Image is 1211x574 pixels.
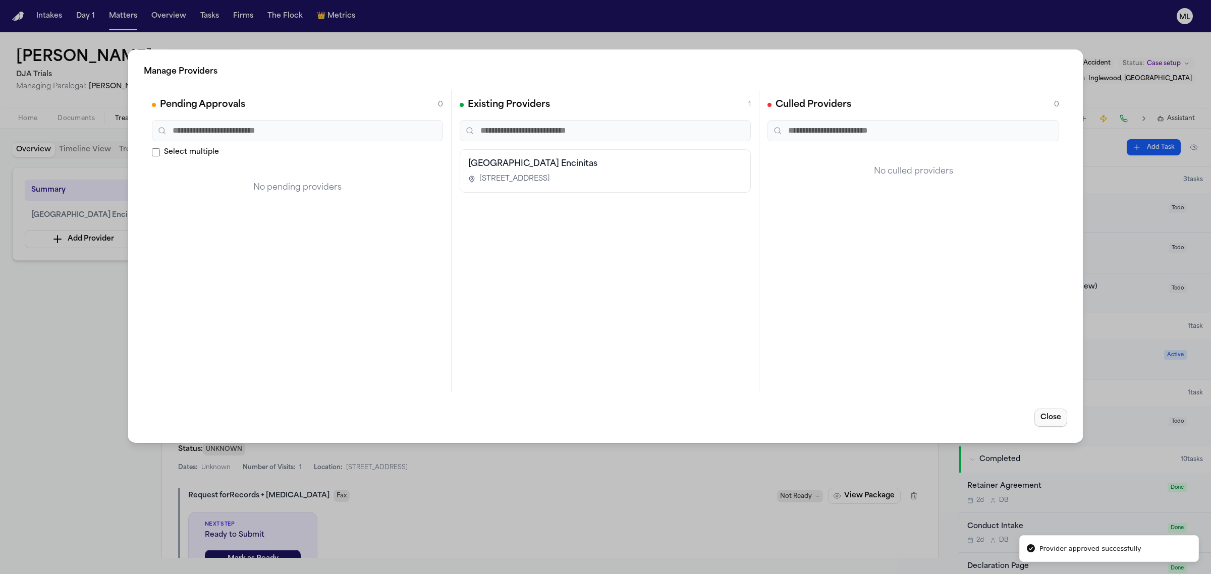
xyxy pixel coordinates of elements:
h3: [GEOGRAPHIC_DATA] Encinitas [468,158,742,170]
button: Close [1034,409,1067,427]
span: [STREET_ADDRESS] [479,174,550,184]
h2: Manage Providers [144,66,1067,78]
h2: Existing Providers [468,98,550,112]
h2: Culled Providers [776,98,851,112]
div: No culled providers [767,149,1059,194]
span: 1 [748,100,751,110]
h2: Pending Approvals [160,98,245,112]
div: No pending providers [152,165,443,210]
span: 0 [1054,100,1059,110]
input: Select multiple [152,148,160,156]
span: 0 [438,100,443,110]
span: Select multiple [164,147,219,157]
